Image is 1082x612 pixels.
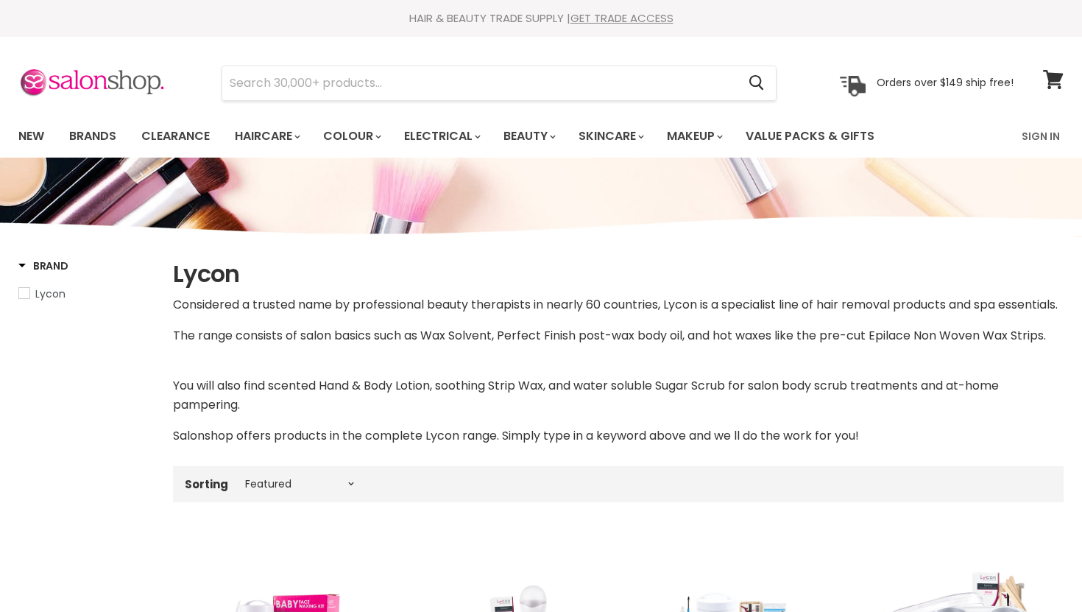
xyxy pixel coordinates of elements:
a: Lycon [18,286,155,302]
a: Value Packs & Gifts [735,121,885,152]
label: Sorting [185,478,228,490]
span: Lycon [35,286,66,301]
a: Colour [312,121,390,152]
div: The range consists of salon basics such as Wax Solvent, Perfect Finish post-wax body oil, and hot... [173,295,1064,446]
a: Sign In [1013,121,1069,152]
a: Makeup [656,121,732,152]
a: Clearance [130,121,221,152]
a: GET TRADE ACCESS [570,10,673,26]
a: Skincare [567,121,653,152]
a: New [7,121,55,152]
h1: Lycon [173,258,1064,289]
button: Search [737,66,776,100]
form: Product [222,66,777,101]
a: Haircare [224,121,309,152]
h3: Brand [18,258,68,273]
input: Search [222,66,737,100]
a: Electrical [393,121,489,152]
p: Orders over $149 ship free! [877,76,1014,89]
a: Beauty [492,121,565,152]
ul: Main menu [7,115,950,158]
p: Considered a trusted name by professional beauty therapists in nearly 60 countries, Lycon is a sp... [173,295,1064,314]
a: Brands [58,121,127,152]
p: You will also find scented Hand & Body Lotion, soothing Strip Wax, and water soluble Sugar Scrub ... [173,376,1064,415]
